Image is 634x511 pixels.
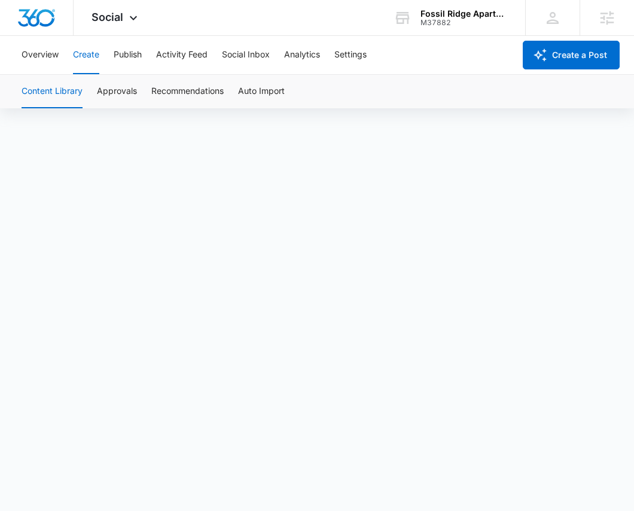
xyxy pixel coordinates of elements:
[73,36,99,74] button: Create
[22,75,83,108] button: Content Library
[238,75,285,108] button: Auto Import
[156,36,208,74] button: Activity Feed
[92,11,123,23] span: Social
[523,41,620,69] button: Create a Post
[222,36,270,74] button: Social Inbox
[22,36,59,74] button: Overview
[151,75,224,108] button: Recommendations
[420,9,508,19] div: account name
[334,36,367,74] button: Settings
[114,36,142,74] button: Publish
[284,36,320,74] button: Analytics
[97,75,137,108] button: Approvals
[420,19,508,27] div: account id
